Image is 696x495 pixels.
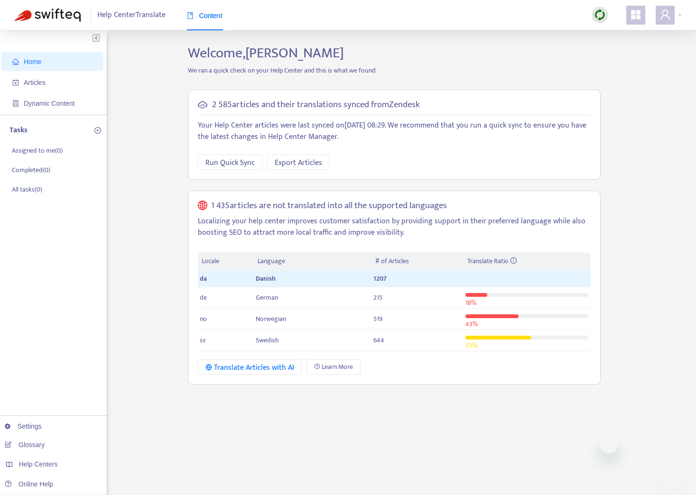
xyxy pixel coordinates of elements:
th: Locale [198,252,254,271]
button: Translate Articles with AI [198,359,302,375]
span: 1207 [373,273,387,284]
span: Help Centers [19,460,58,468]
span: container [12,100,19,107]
p: We ran a quick check on your Help Center and this is what we found [181,65,608,75]
th: # of Articles [371,252,463,271]
p: Completed ( 0 ) [12,165,50,175]
a: Learn More [306,359,361,375]
p: Tasks [9,125,28,136]
span: Run Quick Sync [205,157,255,169]
span: cloud-sync [198,100,207,110]
span: Swedish [256,335,279,346]
span: Help Center Translate [97,6,166,24]
img: Swifteq [14,9,81,22]
button: Run Quick Sync [198,155,262,170]
a: Online Help [5,480,53,488]
p: Your Help Center articles were last synced on [DATE] 08:29 . We recommend that you run a quick sy... [198,120,591,143]
span: account-book [12,79,19,86]
span: da [200,273,207,284]
span: Articles [24,79,46,86]
th: Language [254,252,371,271]
span: Norwegian [256,313,286,324]
span: sv [200,335,205,346]
button: Export Articles [267,155,330,170]
span: Export Articles [275,157,322,169]
span: 43 % [465,319,478,330]
span: global [198,201,207,211]
img: sync.dc5367851b00ba804db3.png [594,9,606,21]
span: user [659,9,671,20]
span: Danish [256,273,276,284]
span: 18 % [465,297,476,308]
h5: 2 585 articles and their translations synced from Zendesk [212,100,420,110]
div: Translate Articles with AI [205,362,294,374]
span: German [256,292,278,303]
span: appstore [630,9,641,20]
span: Dynamic Content [24,100,74,107]
iframe: Knapp för att öppna meddelandefönstret [658,457,688,487]
span: 53 % [465,340,477,351]
iframe: Stäng meddelande [599,434,618,453]
p: Assigned to me ( 0 ) [12,146,63,156]
span: book [187,12,194,19]
span: Welcome, [PERSON_NAME] [188,41,344,65]
span: Home [24,58,41,65]
div: Translate Ratio [467,256,587,266]
span: Learn More [322,362,353,372]
a: Settings [5,422,42,430]
span: de [200,292,207,303]
span: 644 [373,335,384,346]
span: no [200,313,207,324]
p: All tasks ( 0 ) [12,184,42,194]
h5: 1 435 articles are not translated into all the supported languages [211,201,447,211]
span: home [12,58,19,65]
a: Glossary [5,441,45,449]
span: 215 [373,292,382,303]
p: Localizing your help center improves customer satisfaction by providing support in their preferre... [198,216,591,238]
span: Content [187,12,223,19]
span: plus-circle [94,127,101,134]
span: 519 [373,313,382,324]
